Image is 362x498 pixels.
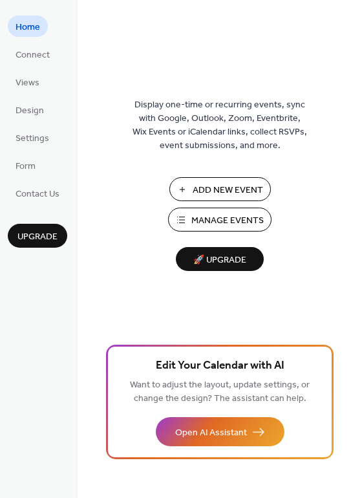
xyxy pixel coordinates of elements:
[16,21,40,34] span: Home
[16,76,39,90] span: Views
[184,252,256,269] span: 🚀 Upgrade
[8,71,47,92] a: Views
[8,16,48,37] a: Home
[176,247,264,271] button: 🚀 Upgrade
[17,230,58,244] span: Upgrade
[8,99,52,120] a: Design
[16,104,44,118] span: Design
[169,177,271,201] button: Add New Event
[16,132,49,146] span: Settings
[8,127,57,148] a: Settings
[133,98,307,153] span: Display one-time or recurring events, sync with Google, Outlook, Zoom, Eventbrite, Wix Events or ...
[16,188,59,201] span: Contact Us
[16,49,50,62] span: Connect
[191,214,264,228] span: Manage Events
[16,160,36,173] span: Form
[156,417,284,446] button: Open AI Assistant
[8,43,58,65] a: Connect
[8,224,67,248] button: Upgrade
[175,426,247,440] span: Open AI Assistant
[8,155,43,176] a: Form
[193,184,263,197] span: Add New Event
[156,357,284,375] span: Edit Your Calendar with AI
[130,376,310,407] span: Want to adjust the layout, update settings, or change the design? The assistant can help.
[8,182,67,204] a: Contact Us
[168,208,271,232] button: Manage Events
